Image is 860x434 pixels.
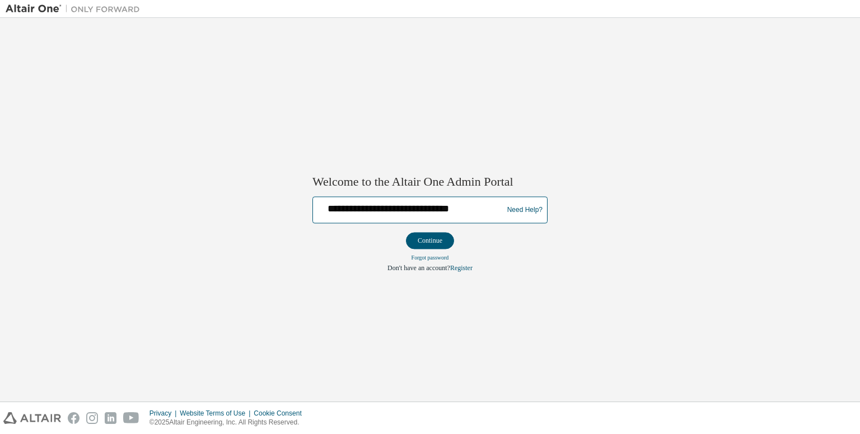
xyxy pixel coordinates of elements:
[149,418,309,427] p: © 2025 Altair Engineering, Inc. All Rights Reserved.
[6,3,146,15] img: Altair One
[406,233,454,249] button: Continue
[412,255,449,261] a: Forgot password
[254,409,308,418] div: Cookie Consent
[3,412,61,424] img: altair_logo.svg
[149,409,180,418] div: Privacy
[312,174,548,190] h2: Welcome to the Altair One Admin Portal
[86,412,98,424] img: instagram.svg
[387,265,450,272] span: Don't have an account?
[450,265,473,272] a: Register
[105,412,116,424] img: linkedin.svg
[68,412,80,424] img: facebook.svg
[123,412,139,424] img: youtube.svg
[507,210,543,210] a: Need Help?
[180,409,254,418] div: Website Terms of Use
